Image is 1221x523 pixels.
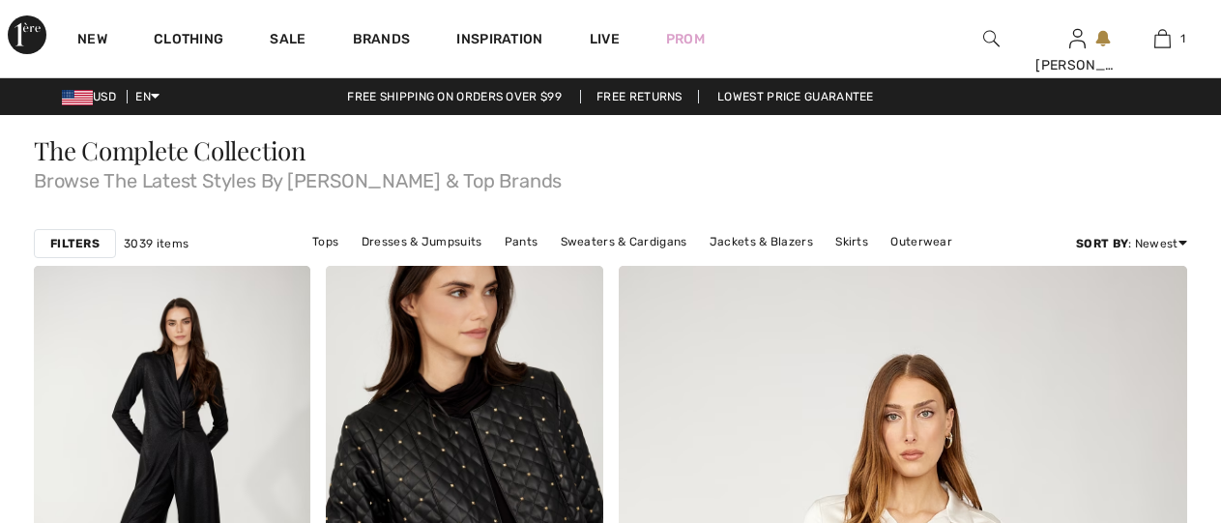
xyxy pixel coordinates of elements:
[881,229,962,254] a: Outerwear
[62,90,93,105] img: US Dollar
[270,31,305,51] a: Sale
[1069,29,1086,47] a: Sign In
[826,229,878,254] a: Skirts
[456,31,542,51] span: Inspiration
[1035,55,1119,75] div: [PERSON_NAME]
[1076,235,1187,252] div: : Newest
[135,90,160,103] span: EN
[1154,27,1171,50] img: My Bag
[702,90,889,103] a: Lowest Price Guarantee
[1180,30,1185,47] span: 1
[34,133,306,167] span: The Complete Collection
[77,31,107,51] a: New
[124,235,189,252] span: 3039 items
[590,29,620,49] a: Live
[154,31,223,51] a: Clothing
[303,229,348,254] a: Tops
[1076,237,1128,250] strong: Sort By
[495,229,548,254] a: Pants
[8,15,46,54] img: 1ère Avenue
[1097,378,1202,426] iframe: Opens a widget where you can find more information
[352,229,492,254] a: Dresses & Jumpsuits
[551,229,697,254] a: Sweaters & Cardigans
[700,229,823,254] a: Jackets & Blazers
[983,27,1000,50] img: search the website
[34,163,1187,190] span: Browse The Latest Styles By [PERSON_NAME] & Top Brands
[666,29,705,49] a: Prom
[332,90,577,103] a: Free shipping on orders over $99
[1121,27,1205,50] a: 1
[50,235,100,252] strong: Filters
[580,90,699,103] a: Free Returns
[62,90,124,103] span: USD
[353,31,411,51] a: Brands
[1069,27,1086,50] img: My Info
